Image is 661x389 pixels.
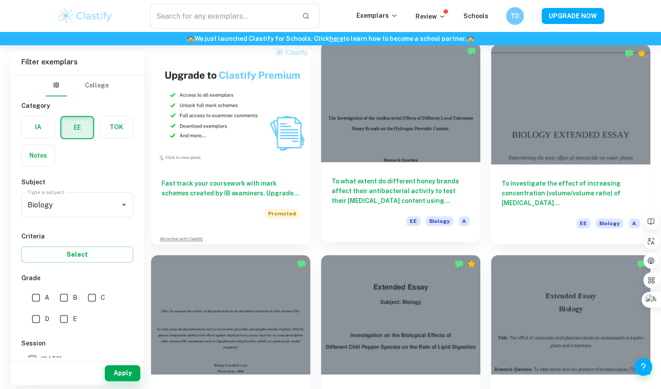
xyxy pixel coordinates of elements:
h6: Fast track your coursework with mark schemes created by IB examiners. Upgrade now [162,179,300,198]
h6: Criteria [21,231,133,241]
img: Clastify logo [57,7,114,25]
img: Marked [297,259,306,268]
button: Apply [105,365,140,381]
h6: TD [510,11,520,21]
span: Promoted [265,209,300,218]
a: Schools [463,12,488,20]
button: Open [118,198,130,211]
span: 🏫 [467,35,474,42]
span: Biology [596,218,623,228]
span: [DATE] [41,354,62,364]
span: EE [576,218,590,228]
button: Notes [22,145,55,166]
input: Search for any exemplars... [150,4,295,28]
h6: To investigate the effect of increasing concentration (volume/volume ratio) of [MEDICAL_DATA] (0.... [502,179,640,208]
h6: Category [21,101,133,111]
button: TD [506,7,524,25]
img: Marked [467,47,476,56]
img: Marked [637,259,646,268]
button: EE [61,117,93,138]
button: Select [21,246,133,262]
img: Marked [455,259,463,268]
button: UPGRADE NOW [542,8,604,24]
a: To what extent do different honey brands affect their antibacterial activity to test their [MEDIC... [321,44,480,244]
img: Marked [625,49,633,58]
button: IA [22,116,55,138]
h6: Grade [21,273,133,283]
button: College [85,75,109,96]
span: A [45,293,49,302]
span: EE [406,216,420,226]
a: To investigate the effect of increasing concentration (volume/volume ratio) of [MEDICAL_DATA] (0.... [491,44,650,244]
span: 🏫 [187,35,194,42]
h6: Session [21,338,133,348]
span: A [459,216,470,226]
h6: To what extent do different honey brands affect their antibacterial activity to test their [MEDIC... [332,176,470,206]
span: Biology [426,216,453,226]
img: Thumbnail [151,44,310,164]
h6: Subject [21,177,133,187]
button: Help and Feedback [634,358,652,376]
h6: We just launched Clastify for Schools. Click to learn how to become a school partner. [2,34,659,44]
a: here [329,35,343,42]
button: IB [46,75,67,96]
span: B [73,293,77,302]
p: Review [416,12,446,21]
div: Premium [637,49,646,58]
span: A [629,218,640,228]
div: Filter type choice [46,75,109,96]
p: Exemplars [356,11,398,20]
a: Advertise with Clastify [160,236,203,242]
div: Premium [467,259,476,268]
label: Type a subject [28,188,64,196]
span: D [45,314,49,324]
button: TOK [100,116,133,138]
span: E [73,314,77,324]
h6: Filter exemplars [11,50,144,75]
span: C [101,293,105,302]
